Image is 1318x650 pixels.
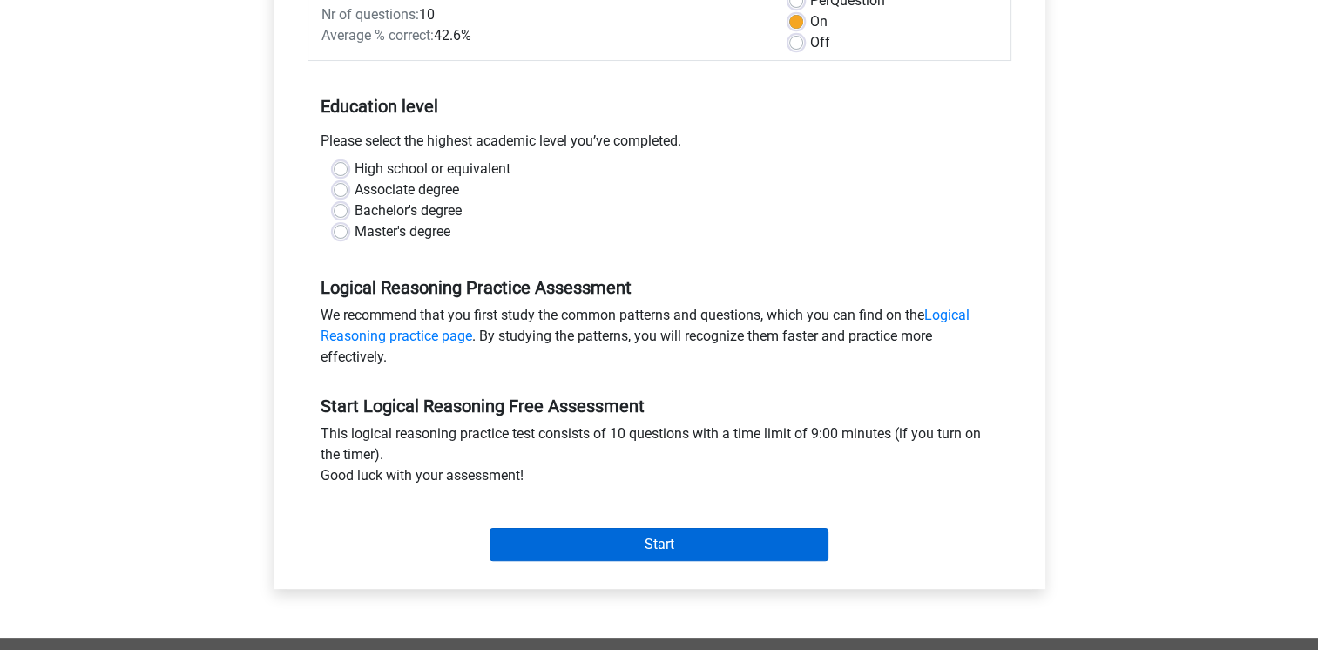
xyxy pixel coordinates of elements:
span: Nr of questions: [321,6,419,23]
div: 10 [308,4,776,25]
div: We recommend that you first study the common patterns and questions, which you can find on the . ... [308,305,1011,375]
div: Please select the highest academic level you’ve completed. [308,131,1011,159]
h5: Education level [321,89,998,124]
label: Master's degree [355,221,450,242]
h5: Logical Reasoning Practice Assessment [321,277,998,298]
label: Off [810,32,830,53]
div: This logical reasoning practice test consists of 10 questions with a time limit of 9:00 minutes (... [308,423,1011,493]
h5: Start Logical Reasoning Free Assessment [321,396,998,416]
div: 42.6% [308,25,776,46]
label: Bachelor's degree [355,200,462,221]
input: Start [490,528,828,561]
label: On [810,11,828,32]
span: Average % correct: [321,27,434,44]
label: Associate degree [355,179,459,200]
label: High school or equivalent [355,159,510,179]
